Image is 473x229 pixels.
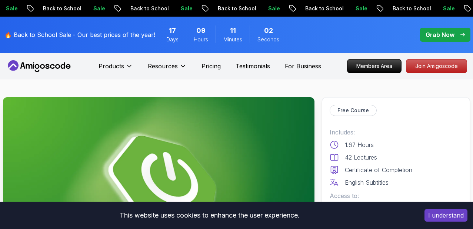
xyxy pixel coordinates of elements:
p: Sale [442,5,466,12]
a: Pricing [201,62,221,71]
p: Sale [267,5,291,12]
p: Sale [5,5,29,12]
span: 2 Seconds [264,25,273,36]
p: Access to: [330,191,462,200]
button: Resources [148,62,187,76]
span: Minutes [223,36,242,43]
p: English Subtitles [345,178,389,187]
p: Sale [354,5,378,12]
a: Members Area [347,59,402,73]
button: Products [99,62,133,76]
p: Includes: [330,128,462,137]
button: Accept cookies [424,209,467,222]
p: Back to School [217,5,267,12]
a: Join Amigoscode [406,59,467,73]
p: Certificate of Completion [345,165,412,174]
p: Back to School [392,5,442,12]
p: Products [99,62,124,71]
span: 11 Minutes [230,25,236,36]
p: Grab Now [426,30,454,39]
p: Free Course [337,107,369,114]
p: Sale [92,5,116,12]
p: Resources [148,62,178,71]
p: Back to School [129,5,180,12]
p: 🔥 Back to School Sale - Our best prices of the year! [4,30,155,39]
span: 17 Days [169,25,176,36]
div: This website uses cookies to enhance the user experience. [6,207,413,223]
span: Days [166,36,179,43]
p: Sale [180,5,203,12]
p: Back to School [304,5,354,12]
p: Join Amigoscode [406,59,467,73]
a: For Business [285,62,321,71]
p: Members Area [347,59,401,73]
a: Testimonials [236,62,270,71]
p: 1.67 Hours [345,140,374,149]
span: Hours [194,36,208,43]
span: Seconds [257,36,279,43]
p: 42 Lectures [345,153,377,162]
p: Back to School [42,5,92,12]
span: 9 Hours [196,25,206,36]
